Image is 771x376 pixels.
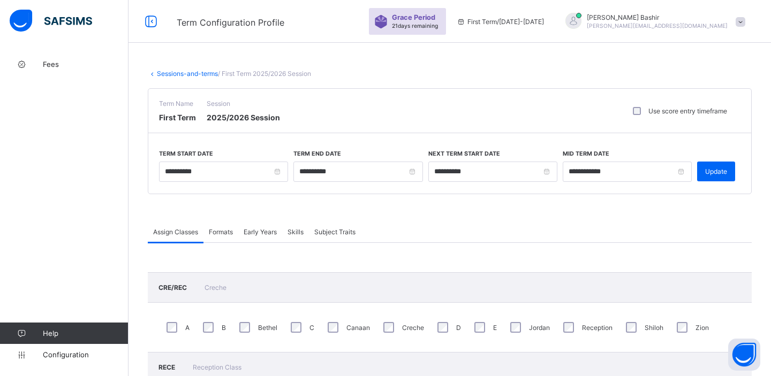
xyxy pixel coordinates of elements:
label: Term Start Date [159,150,213,157]
label: Creche [402,324,424,332]
span: 2025/2026 Session [207,113,280,122]
span: Term Name [159,99,196,108]
label: Use score entry timeframe [648,107,727,115]
button: Open asap [728,339,760,371]
span: Assign Classes [153,228,198,236]
span: Subject Traits [314,228,356,236]
span: Term Configuration Profile [177,17,284,28]
label: Mid Term Date [563,150,609,157]
span: Grace Period [392,13,435,21]
label: E [493,324,497,332]
span: / First Term 2025/2026 Session [218,70,311,78]
label: Canaan [346,324,370,332]
span: Creche [205,283,226,291]
span: RECE [158,363,177,371]
span: Fees [43,60,128,68]
img: sticker-purple.71386a28dfed39d6af7621340158ba97.svg [374,15,388,28]
span: Reception Class [193,363,241,371]
span: Session [207,99,280,108]
span: First Term [159,113,196,122]
label: Shiloh [645,324,663,332]
span: Formats [209,228,233,236]
span: [PERSON_NAME][EMAIL_ADDRESS][DOMAIN_NAME] [587,22,728,29]
label: Reception [582,324,613,332]
span: CRE/REC [158,283,188,291]
span: Help [43,329,128,337]
span: Skills [288,228,304,236]
span: Update [705,167,727,175]
label: B [222,324,226,332]
a: Sessions-and-terms [157,70,218,78]
label: Next Term Start Date [428,150,500,157]
label: Term End Date [293,150,341,157]
label: A [185,324,190,332]
span: 21 days remaining [392,22,438,29]
label: Jordan [529,324,550,332]
label: C [309,324,314,332]
label: Bethel [258,324,277,332]
label: D [456,324,461,332]
label: Zion [696,324,709,332]
span: [PERSON_NAME] Bashir [587,13,728,21]
span: session/term information [457,18,544,26]
span: Early Years [244,228,277,236]
span: Configuration [43,350,128,359]
img: safsims [10,10,92,32]
div: HamidBashir [555,13,751,30]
